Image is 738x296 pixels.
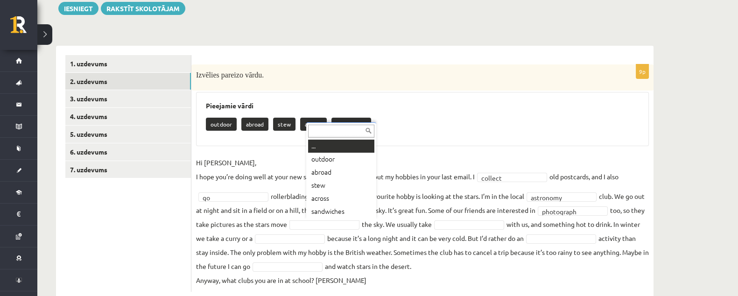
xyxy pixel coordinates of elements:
[308,140,374,153] div: ...
[308,153,374,166] div: outdoor
[308,166,374,179] div: abroad
[308,179,374,192] div: stew
[308,205,374,218] div: sandwiches
[308,192,374,205] div: across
